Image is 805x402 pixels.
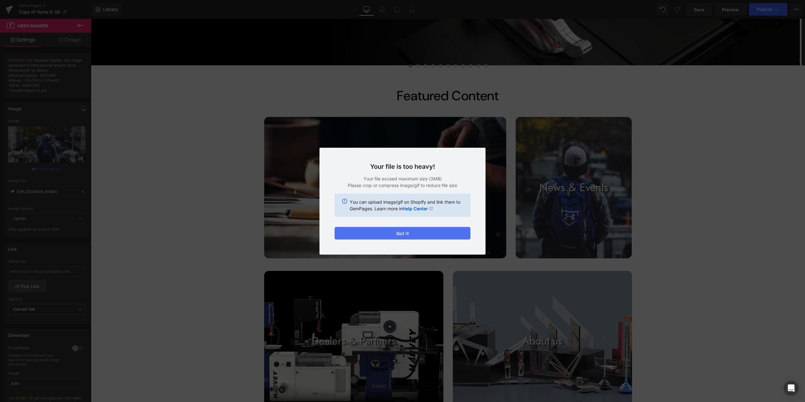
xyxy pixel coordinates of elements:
[784,381,799,396] div: Open Intercom Messenger
[272,161,316,176] strong: Products
[173,315,353,330] p: Dealers & Partners
[335,227,470,240] button: Got it
[362,315,541,330] p: About us
[335,163,470,170] h3: Your file is too heavy!
[335,182,470,189] p: Please crop or compress image/gif to reduce file size
[425,161,541,176] p: News & Events
[402,205,433,212] a: Help Center
[350,199,463,212] p: You can upload image/gif on Shopify and link them to GemPages. Learn more in
[335,175,470,182] p: Your file exceed maximum size (3MB)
